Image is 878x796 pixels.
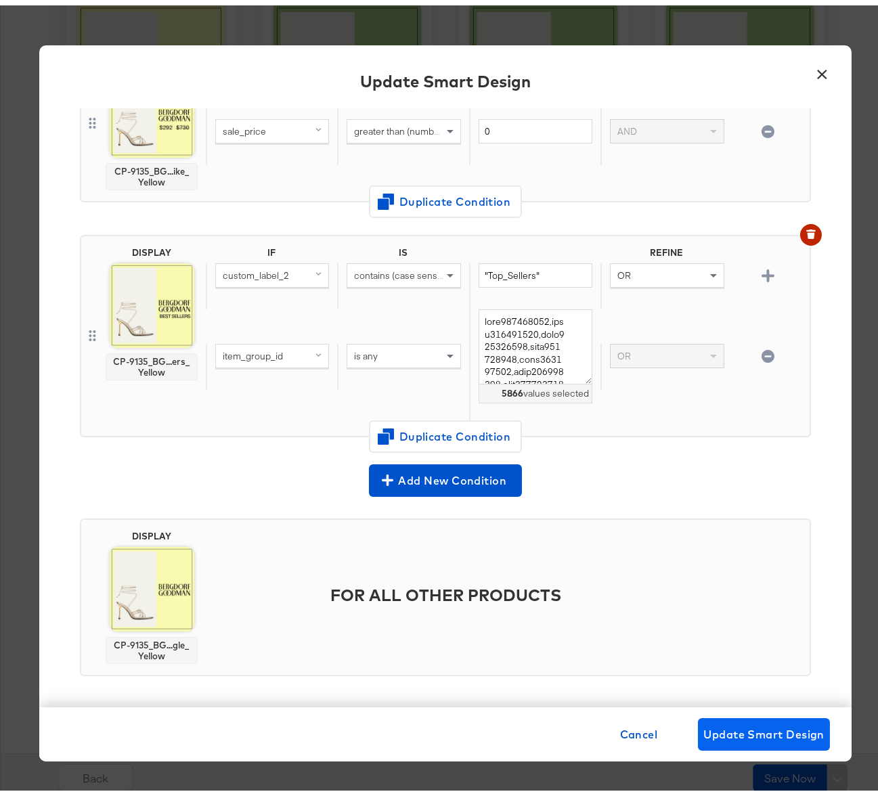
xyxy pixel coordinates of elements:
div: REFINE [600,242,732,258]
span: OR [617,345,631,357]
img: 2VZ8fnZIKTIbUO9IrAG4ng.jpg [110,258,194,342]
button: Cancel [615,713,663,745]
div: 5866 [502,382,523,395]
span: contains (case sensitive) [354,264,457,276]
span: AND [617,120,637,132]
button: Duplicate Condition [369,415,522,447]
div: values selected [479,379,592,398]
div: DISPLAY [132,242,171,252]
div: CP-9135_BG...gle_Yellow [112,634,192,656]
input: Enter value [479,114,592,139]
div: IS [337,242,468,258]
input: Enter value [479,258,592,283]
span: Update Smart Design [703,720,825,738]
textarea: lore987468052,ipsu316491520,dolo925326598,sita951728948,cons363197502,adip206998398,elit377723718... [479,304,592,379]
span: OR [617,264,631,276]
div: DISPLAY [132,525,171,536]
span: greater than (number) (custom) [354,120,485,132]
button: × [810,53,835,78]
span: is any [354,345,378,357]
div: CP-9135_BG...ers_Yellow [112,351,192,372]
div: IF [206,242,337,258]
span: Duplicate Condition [380,187,511,206]
span: Add New Condition [374,466,517,485]
button: Duplicate Condition [369,180,522,213]
span: Cancel [620,720,658,738]
span: sale_price [223,120,266,132]
button: Update Smart Design [698,713,830,745]
span: Duplicate Condition [380,422,511,441]
span: item_group_id [223,345,283,357]
img: FwO1no8y3Y6I3kBQMMRSeQ.jpg [110,68,194,152]
div: Update Smart Design [360,64,531,87]
img: tkCJOnuAGP3ZoAfbShfhsQ.jpg [110,541,194,626]
div: CP-9135_BG...ike_Yellow [112,160,192,182]
div: FOR ALL OTHER PRODUCTS [206,558,804,621]
button: Add New Condition [369,459,522,491]
span: custom_label_2 [223,264,289,276]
